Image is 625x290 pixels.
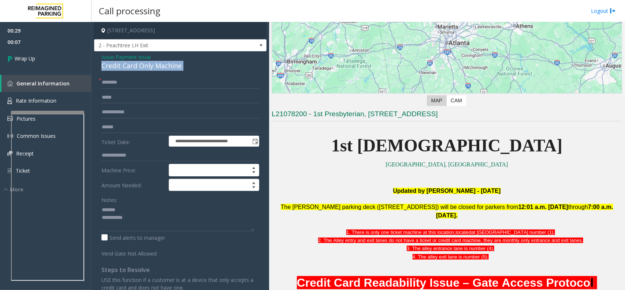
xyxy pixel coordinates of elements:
[297,276,591,289] font: Credit Card Readability Issue – Gate Access Protoco
[16,80,70,87] span: General Information
[7,168,12,174] img: 'icon'
[249,179,259,185] span: Increase value
[114,54,151,60] span: -
[331,136,563,155] span: 1st [DEMOGRAPHIC_DATA]
[7,98,12,104] img: 'icon'
[100,164,167,176] label: Machine Price:
[101,61,259,71] div: Credit Card Only Machine
[272,109,622,121] h3: L21078200 - 1st Presbyterian, [STREET_ADDRESS]
[7,133,13,139] img: 'icon'
[446,95,466,106] label: CAM
[101,53,114,61] span: Issue
[16,97,56,104] span: Rate Information
[100,136,167,147] label: Ticket Date:
[7,116,13,121] img: 'icon'
[251,136,259,146] span: Toggle popup
[94,22,267,39] h4: [STREET_ADDRESS]
[7,81,13,86] img: 'icon'
[4,186,92,193] div: More
[591,7,616,15] a: Logout
[472,230,555,235] span: at [GEOGRAPHIC_DATA] number (1).
[281,204,518,210] span: The [PERSON_NAME] parking deck ([STREET_ADDRESS]) will be closed for parkers from
[591,276,594,289] font: l
[456,230,472,235] span: located
[518,204,568,210] b: 12:01 a.m. [DATE]
[413,254,489,260] span: 4. The alley exit lane is number (5).
[1,75,92,92] a: General Information
[407,246,494,251] span: 3. The alley entrance lane is number (4).
[436,204,613,218] b: 7:00 a.m. [DATE].
[249,170,259,176] span: Decrease value
[100,179,167,191] label: Amount Needed:
[442,26,452,40] div: 1337 Peachtree Street Northeast, Atlanta, GA
[101,267,259,274] h4: Steps to Resolve
[386,161,508,168] a: [GEOGRAPHIC_DATA], [GEOGRAPHIC_DATA]
[318,238,583,243] span: 2. The Alley entry and exit lanes do not have a ticket or credit card machine, they are monthly o...
[101,234,165,242] label: Send alerts to manager
[610,7,616,15] img: logout
[249,164,259,170] span: Increase value
[393,188,501,194] span: Updated by [PERSON_NAME] - [DATE]
[15,55,35,62] span: Wrap Up
[568,204,588,210] span: through
[100,247,167,257] label: Vend Gate Not Allowed
[101,194,117,204] label: Notes:
[346,230,456,235] span: 1. There is only one ticket machine at this location,
[116,53,151,61] span: Payment Issue
[94,40,232,51] span: 2 - Peachtree LH Exit
[427,95,447,106] label: Map
[249,185,259,191] span: Decrease value
[95,2,164,20] h3: Call processing
[7,151,12,156] img: 'icon'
